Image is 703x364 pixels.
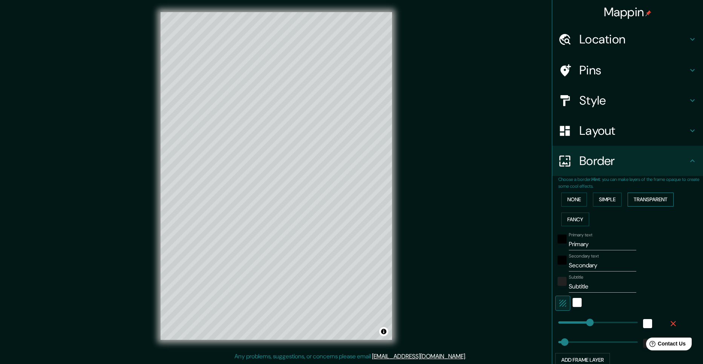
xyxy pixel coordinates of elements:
[379,327,388,336] button: Toggle attribution
[643,319,652,328] button: white
[557,277,567,286] button: color-222222
[579,32,688,47] h4: Location
[557,256,567,265] button: black
[573,298,582,307] button: white
[372,352,465,360] a: [EMAIL_ADDRESS][DOMAIN_NAME]
[645,10,651,16] img: pin-icon.png
[561,193,587,207] button: None
[466,352,467,361] div: .
[604,5,652,20] h4: Mappin
[569,232,592,238] label: Primary text
[628,193,674,207] button: Transparent
[558,176,703,190] p: Choose a border. : you can make layers of the frame opaque to create some cool effects.
[552,24,703,54] div: Location
[552,85,703,116] div: Style
[234,352,466,361] p: Any problems, suggestions, or concerns please email .
[552,55,703,85] div: Pins
[579,93,688,108] h4: Style
[552,116,703,146] div: Layout
[569,253,599,259] label: Secondary text
[569,274,584,281] label: Subtitle
[552,146,703,176] div: Border
[579,63,688,78] h4: Pins
[557,234,567,244] button: black
[591,176,600,182] b: Hint
[636,335,695,356] iframe: Help widget launcher
[561,213,589,227] button: Fancy
[467,352,469,361] div: .
[579,153,688,168] h4: Border
[593,193,622,207] button: Simple
[579,123,688,138] h4: Layout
